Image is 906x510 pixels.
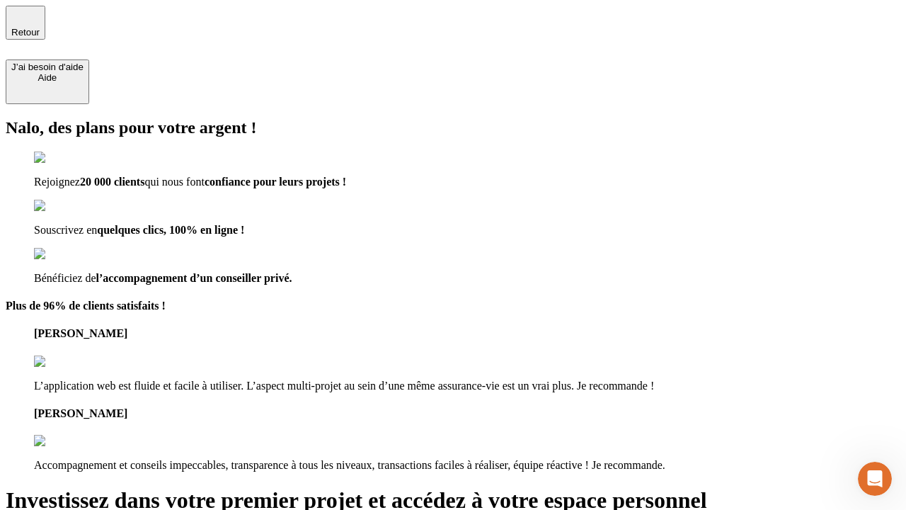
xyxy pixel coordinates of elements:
img: reviews stars [34,435,104,448]
span: 20 000 clients [80,176,145,188]
img: reviews stars [34,356,104,368]
h4: [PERSON_NAME] [34,407,900,420]
img: checkmark [34,152,95,164]
div: J’ai besoin d'aide [11,62,84,72]
h4: Plus de 96% de clients satisfaits ! [6,300,900,312]
button: J’ai besoin d'aideAide [6,59,89,104]
span: qui nous font [144,176,204,188]
p: L’application web est fluide et facile à utiliser. L’aspect multi-projet au sein d’une même assur... [34,380,900,392]
span: Bénéficiez de [34,272,96,284]
button: Retour [6,6,45,40]
img: checkmark [34,248,95,261]
span: Souscrivez en [34,224,97,236]
span: confiance pour leurs projets ! [205,176,346,188]
h4: [PERSON_NAME] [34,327,900,340]
div: Aide [11,72,84,83]
iframe: Intercom live chat [858,462,892,496]
h2: Nalo, des plans pour votre argent ! [6,118,900,137]
img: checkmark [34,200,95,212]
span: quelques clics, 100% en ligne ! [97,224,244,236]
span: Rejoignez [34,176,80,188]
span: Retour [11,27,40,38]
span: l’accompagnement d’un conseiller privé. [96,272,292,284]
p: Accompagnement et conseils impeccables, transparence à tous les niveaux, transactions faciles à r... [34,459,900,472]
